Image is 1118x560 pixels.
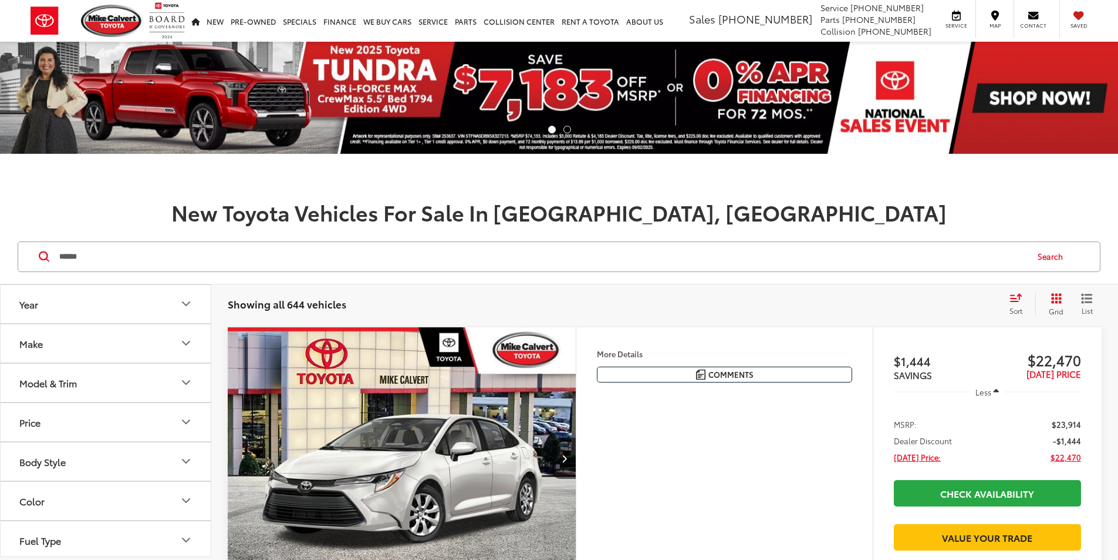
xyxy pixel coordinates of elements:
span: MSRP: [894,418,917,430]
div: Color [19,495,45,507]
div: Year [179,297,193,311]
div: Make [19,338,43,349]
span: [PHONE_NUMBER] [842,14,916,25]
span: Dealer Discount [894,435,952,447]
span: Parts [820,14,840,25]
span: Grid [1049,306,1063,316]
span: List [1081,306,1093,316]
button: Model & TrimModel & Trim [1,364,212,402]
span: Sales [689,11,715,26]
button: Fuel TypeFuel Type [1,521,212,559]
a: Value Your Trade [894,524,1081,551]
button: Less [970,381,1005,403]
span: $22,470 [987,351,1081,368]
img: Comments [696,370,705,380]
span: Service [820,2,848,14]
h4: More Details [597,350,852,358]
button: List View [1072,293,1102,316]
div: Fuel Type [19,535,61,546]
div: Model & Trim [19,377,77,388]
span: [DATE] Price: [894,451,941,463]
div: Body Style [179,454,193,468]
div: Make [179,336,193,350]
div: Fuel Type [179,533,193,547]
span: Saved [1066,22,1092,29]
div: Price [19,417,40,428]
button: Next image [552,438,576,479]
a: Check Availability [894,480,1081,507]
span: -$1,444 [1053,435,1081,447]
span: [PHONE_NUMBER] [858,25,931,37]
input: Search by Make, Model, or Keyword [58,243,1026,271]
div: Model & Trim [179,375,193,390]
button: Body StyleBody Style [1,442,212,481]
button: Search [1026,242,1080,271]
div: Price [179,415,193,429]
span: $22,470 [1051,451,1081,463]
button: YearYear [1,285,212,323]
div: Color [179,494,193,508]
button: MakeMake [1,324,212,363]
span: Showing all 644 vehicles [228,297,346,311]
button: Grid View [1035,293,1072,316]
span: Collision [820,25,856,37]
button: ColorColor [1,482,212,520]
button: PricePrice [1,403,212,441]
span: Contact [1020,22,1046,29]
span: SAVINGS [894,368,932,381]
button: Select sort value [1004,293,1035,316]
span: $1,444 [894,352,988,370]
div: Year [19,299,38,310]
span: Comments [708,369,754,380]
span: Map [982,22,1008,29]
img: Mike Calvert Toyota [81,5,143,37]
span: [PHONE_NUMBER] [850,2,924,14]
button: Comments [597,367,852,383]
span: Service [943,22,970,29]
span: Less [975,387,991,397]
span: [DATE] PRICE [1026,367,1081,380]
div: Body Style [19,456,66,467]
span: $23,914 [1052,418,1081,430]
span: [PHONE_NUMBER] [718,11,812,26]
span: Sort [1009,306,1022,316]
